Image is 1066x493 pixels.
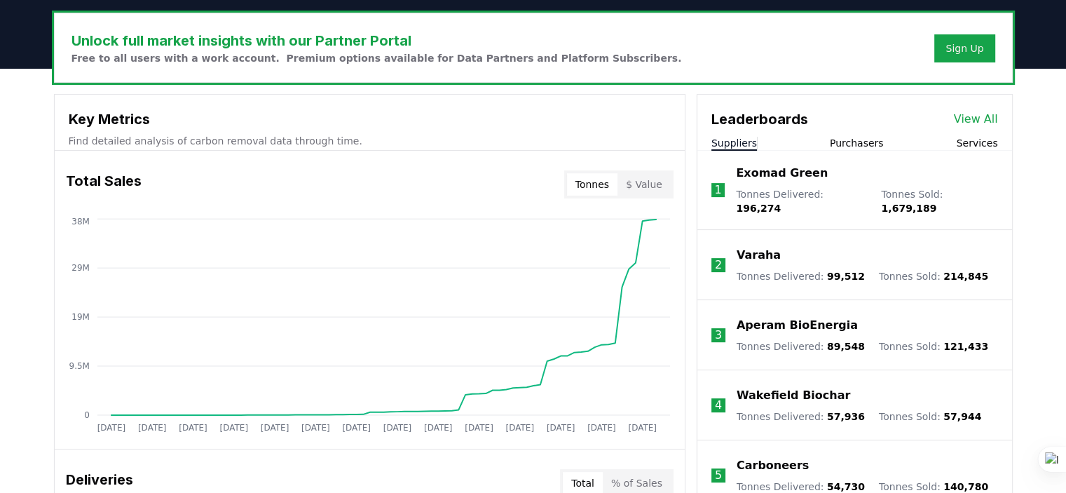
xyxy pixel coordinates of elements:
tspan: 9.5M [69,361,89,371]
tspan: [DATE] [465,423,493,433]
button: Purchasers [830,136,884,150]
tspan: [DATE] [219,423,248,433]
p: Free to all users with a work account. Premium options available for Data Partners and Platform S... [71,51,682,65]
span: 99,512 [827,271,865,282]
button: Suppliers [711,136,757,150]
button: Services [956,136,997,150]
a: Aperam BioEnergia [737,317,858,334]
h3: Total Sales [66,170,142,198]
tspan: [DATE] [342,423,371,433]
p: 2 [715,257,722,273]
tspan: [DATE] [301,423,330,433]
tspan: [DATE] [587,423,616,433]
tspan: [DATE] [137,423,166,433]
a: Exomad Green [736,165,828,182]
span: 121,433 [943,341,988,352]
p: Find detailed analysis of carbon removal data through time. [69,134,671,148]
button: Tonnes [567,173,617,196]
p: Tonnes Delivered : [737,269,865,283]
tspan: 0 [84,410,90,420]
tspan: [DATE] [505,423,534,433]
span: 89,548 [827,341,865,352]
h3: Key Metrics [69,109,671,130]
tspan: [DATE] [547,423,575,433]
span: 1,679,189 [881,203,936,214]
tspan: 29M [71,263,90,273]
a: View All [954,111,998,128]
a: Carboneers [737,457,809,474]
h3: Leaderboards [711,109,808,130]
button: Sign Up [934,34,995,62]
button: $ Value [617,173,671,196]
tspan: [DATE] [260,423,289,433]
p: Tonnes Sold : [879,339,988,353]
p: 3 [715,327,722,344]
tspan: [DATE] [424,423,453,433]
tspan: [DATE] [97,423,125,433]
a: Wakefield Biochar [737,387,850,404]
span: 214,845 [943,271,988,282]
p: Tonnes Sold : [879,410,981,424]
p: Tonnes Sold : [879,269,988,283]
tspan: [DATE] [628,423,657,433]
a: Varaha [737,247,781,264]
tspan: 19M [71,312,90,322]
span: 140,780 [943,481,988,492]
span: 57,944 [943,411,981,422]
p: 4 [715,397,722,414]
p: 1 [714,182,721,198]
span: 54,730 [827,481,865,492]
p: 5 [715,467,722,484]
p: Tonnes Delivered : [737,339,865,353]
span: 57,936 [827,411,865,422]
tspan: 38M [71,217,90,227]
p: Tonnes Delivered : [737,410,865,424]
p: Tonnes Delivered : [736,187,867,215]
a: Sign Up [945,41,983,55]
tspan: [DATE] [383,423,411,433]
h3: Unlock full market insights with our Partner Portal [71,30,682,51]
p: Tonnes Sold : [881,187,997,215]
tspan: [DATE] [179,423,207,433]
span: 196,274 [736,203,781,214]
